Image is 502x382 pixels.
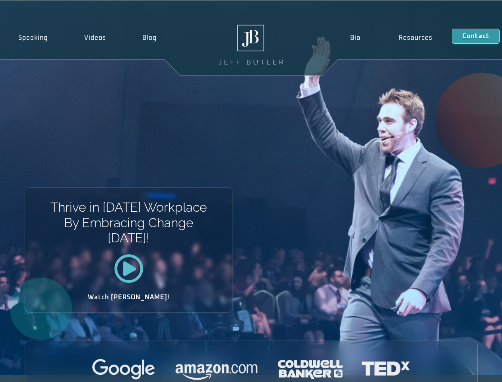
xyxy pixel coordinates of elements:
h2: Watch [PERSON_NAME]! [53,294,205,300]
h1: Thrive in [DATE] Workplace By Embracing Change [DATE]! [50,200,207,246]
a: Contact [452,29,500,44]
nav: Menu [331,29,452,47]
a: Videos [66,29,124,47]
a: Resources [380,29,452,47]
a: Blog [124,29,175,47]
span: Contact [462,33,489,39]
a: Bio [331,29,380,47]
